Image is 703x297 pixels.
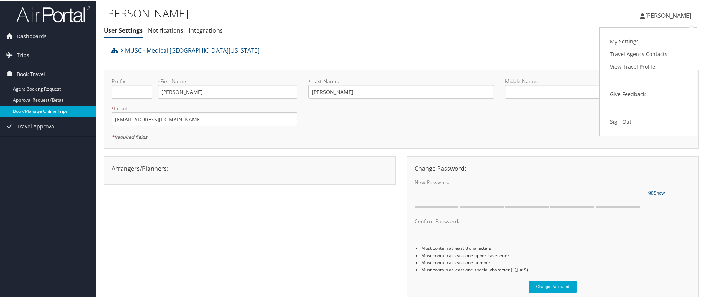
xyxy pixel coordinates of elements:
[112,77,152,84] label: Prefix:
[648,189,665,195] span: Show
[421,265,691,272] li: Must contain at least one special character (! @ # $)
[607,60,690,72] a: View Travel Profile
[158,77,297,84] label: First Name:
[415,178,643,185] label: New Password:
[607,87,690,100] a: Give Feedback
[640,4,699,26] a: [PERSON_NAME]
[421,244,691,251] li: Must contain at least 8 characters
[189,26,223,34] a: Integrations
[607,35,690,47] a: My Settings
[607,47,690,60] a: Travel Agency Contacts
[645,11,691,19] span: [PERSON_NAME]
[17,117,56,135] span: Travel Approval
[529,280,577,292] button: Change Password
[106,163,393,172] div: Arrangers/Planners:
[120,42,260,57] a: MUSC - Medical [GEOGRAPHIC_DATA][US_STATE]
[415,217,643,224] label: Confirm Password:
[421,251,691,258] li: Must contain at least one upper case letter
[17,64,45,83] span: Book Travel
[607,115,690,127] a: Sign Out
[308,77,494,84] label: Last Name:
[16,5,90,22] img: airportal-logo.png
[17,26,47,45] span: Dashboards
[104,26,143,34] a: User Settings
[648,187,665,196] a: Show
[104,5,500,20] h1: [PERSON_NAME]
[112,104,297,111] label: Email:
[409,163,696,172] div: Change Password:
[148,26,184,34] a: Notifications
[505,77,644,84] label: Middle Name:
[421,258,691,265] li: Must contain at least one number
[17,45,29,64] span: Trips
[112,133,147,140] em: Required fields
